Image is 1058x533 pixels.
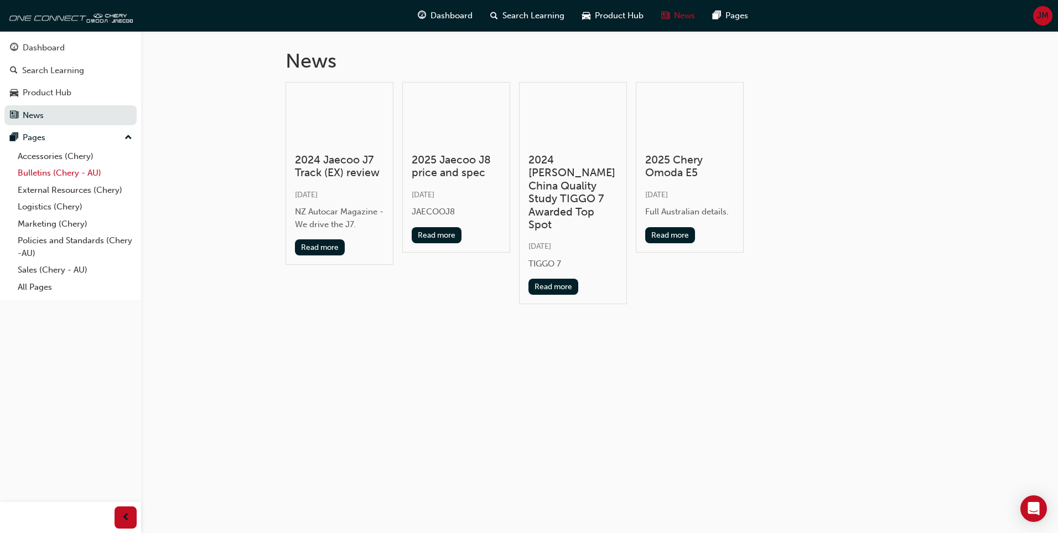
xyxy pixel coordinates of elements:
[295,206,384,230] div: NZ Autocar Magazine - We drive the J7.
[528,258,618,270] div: TIGGO 7
[645,227,696,243] button: Read more
[286,82,393,265] a: 2024 Jaecoo J7 Track (EX) review[DATE]NZ Autocar Magazine - We drive the J7.Read more
[661,9,670,23] span: news-icon
[22,64,84,77] div: Search Learning
[4,127,137,148] button: Pages
[704,4,757,27] a: pages-iconPages
[409,4,481,27] a: guage-iconDashboard
[10,66,18,76] span: search-icon
[418,9,426,23] span: guage-icon
[412,190,434,199] span: [DATE]
[13,232,137,262] a: Policies and Standards (Chery -AU)
[713,9,721,23] span: pages-icon
[412,153,501,180] h3: 2025 Jaecoo J8 price and spec
[10,43,18,53] span: guage-icon
[10,88,18,98] span: car-icon
[528,153,618,231] h3: 2024 [PERSON_NAME] China Quality Study TIGGO 7 Awarded Top Spot
[645,153,734,180] h3: 2025 Chery Omoda E5
[528,279,579,295] button: Read more
[412,227,462,243] button: Read more
[502,9,564,22] span: Search Learning
[4,83,137,103] a: Product Hub
[528,242,551,251] span: [DATE]
[13,279,137,296] a: All Pages
[286,49,914,73] h1: News
[295,190,318,199] span: [DATE]
[295,239,345,255] button: Read more
[10,111,18,121] span: news-icon
[519,82,627,305] a: 2024 [PERSON_NAME] China Quality Study TIGGO 7 Awarded Top Spot[DATE]TIGGO 7Read more
[4,38,137,58] a: Dashboard
[573,4,652,27] a: car-iconProduct Hub
[125,131,132,145] span: up-icon
[23,86,71,99] div: Product Hub
[595,9,644,22] span: Product Hub
[13,165,137,182] a: Bulletins (Chery - AU)
[23,131,45,144] div: Pages
[412,206,501,218] div: JAECOOJ8
[490,9,498,23] span: search-icon
[6,4,133,27] img: oneconnect
[582,9,590,23] span: car-icon
[1037,9,1049,22] span: JM
[652,4,704,27] a: news-iconNews
[13,148,137,165] a: Accessories (Chery)
[23,42,65,54] div: Dashboard
[636,82,744,253] a: 2025 Chery Omoda E5[DATE]Full Australian details.Read more
[10,133,18,143] span: pages-icon
[674,9,695,22] span: News
[402,82,510,253] a: 2025 Jaecoo J8 price and spec[DATE]JAECOOJ8Read more
[481,4,573,27] a: search-iconSearch Learning
[645,206,734,218] div: Full Australian details.
[725,9,748,22] span: Pages
[645,190,668,199] span: [DATE]
[4,105,137,126] a: News
[13,198,137,216] a: Logistics (Chery)
[13,262,137,279] a: Sales (Chery - AU)
[1033,6,1052,25] button: JM
[13,216,137,233] a: Marketing (Chery)
[4,35,137,127] button: DashboardSearch LearningProduct HubNews
[4,60,137,81] a: Search Learning
[13,182,137,199] a: External Resources (Chery)
[295,153,384,180] h3: 2024 Jaecoo J7 Track (EX) review
[431,9,473,22] span: Dashboard
[1020,495,1047,522] div: Open Intercom Messenger
[122,511,130,525] span: prev-icon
